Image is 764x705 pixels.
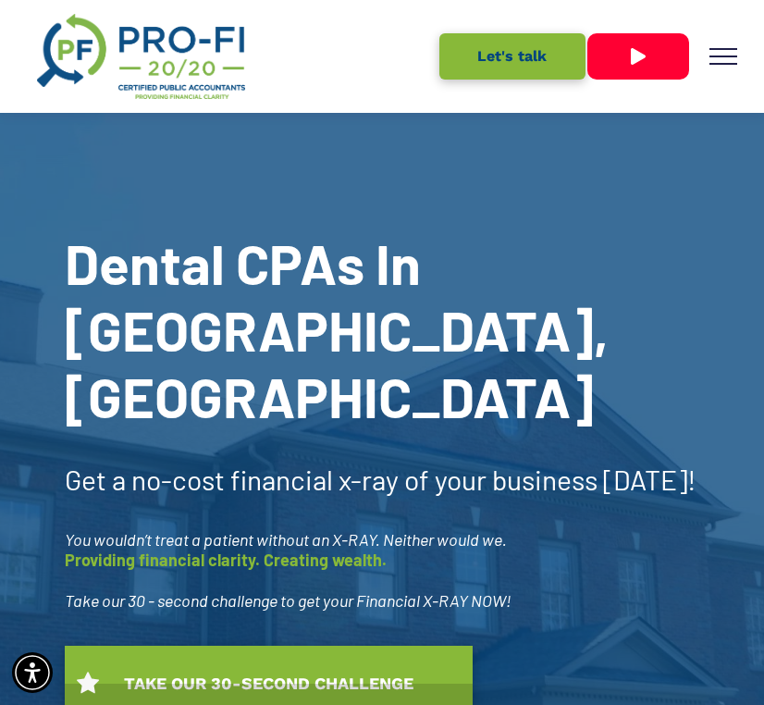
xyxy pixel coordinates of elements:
[439,33,585,80] a: Let's talk
[471,38,553,74] span: Let's talk
[131,463,399,496] span: no-cost financial x-ray
[65,229,609,429] span: Dental CPAs In [GEOGRAPHIC_DATA], [GEOGRAPHIC_DATA]
[65,550,387,570] span: Providing financial clarity. Creating wealth.
[65,529,507,550] span: You wouldn’t treat a patient without an X-RAY. Neither would we.
[12,652,53,693] div: Accessibility Menu
[37,14,245,99] img: A logo for pro-fi certified public accountants providing financial clarity
[404,463,696,496] span: of your business [DATE]!
[65,463,126,496] span: Get a
[65,590,511,611] span: Take our 30 - second challenge to get your Financial X-RAY NOW!
[117,664,420,702] span: TAKE OUR 30-SECOND CHALLENGE
[699,32,747,80] button: menu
